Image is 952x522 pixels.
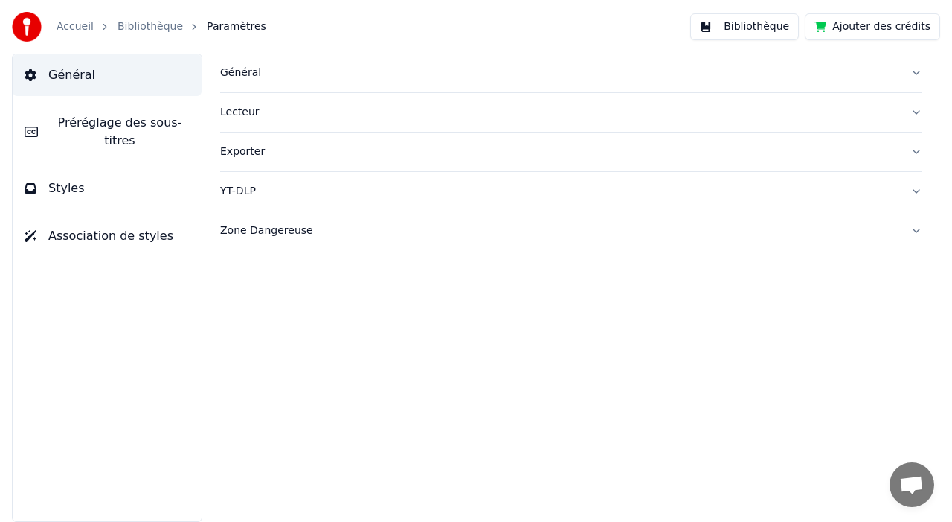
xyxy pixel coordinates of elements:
span: Paramètres [207,19,266,34]
button: Zone Dangereuse [220,211,922,250]
a: Bibliothèque [118,19,183,34]
button: YT-DLP [220,172,922,211]
div: YT-DLP [220,184,898,199]
button: Général [220,54,922,92]
img: youka [12,12,42,42]
button: Styles [13,168,202,209]
button: Ajouter des crédits [805,13,940,40]
div: Lecteur [220,105,898,120]
button: Lecteur [220,93,922,132]
span: Styles [48,179,85,197]
a: Accueil [57,19,94,34]
button: Association de styles [13,215,202,257]
div: Zone Dangereuse [220,223,898,238]
button: Exporter [220,133,922,171]
div: Ouvrir le chat [890,462,934,507]
span: Général [48,66,95,84]
div: Exporter [220,144,898,159]
nav: breadcrumb [57,19,266,34]
div: Général [220,66,898,80]
button: Général [13,54,202,96]
button: Préréglage des sous-titres [13,102,202,162]
span: Association de styles [48,227,173,245]
button: Bibliothèque [690,13,799,40]
span: Préréglage des sous-titres [50,114,190,150]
